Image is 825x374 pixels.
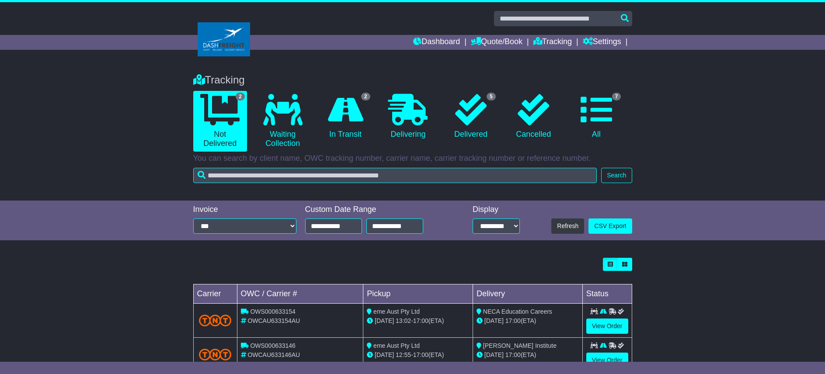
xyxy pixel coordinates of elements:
[569,91,623,142] a: 7 All
[483,308,552,315] span: NECA Education Careers
[551,218,584,234] button: Refresh
[256,91,310,152] a: Waiting Collection
[189,74,637,87] div: Tracking
[247,351,300,358] span: OWCAU633146AU
[471,35,522,50] a: Quote/Book
[413,317,428,324] span: 17:00
[373,342,420,349] span: eme Aust Pty Ltd
[507,91,560,142] a: Cancelled
[361,93,370,100] span: 2
[477,350,579,360] div: (ETA)
[250,308,296,315] span: OWS000633154
[612,93,621,100] span: 7
[477,316,579,326] div: (ETA)
[193,91,247,152] a: 2 Not Delivered
[396,317,411,324] span: 13:02
[247,317,300,324] span: OWCAU633154AU
[473,205,520,215] div: Display
[487,93,496,100] span: 5
[305,205,446,215] div: Custom Date Range
[250,342,296,349] span: OWS000633146
[444,91,498,142] a: 5 Delivered
[505,317,521,324] span: 17:00
[505,351,521,358] span: 17:00
[199,349,232,360] img: TNT_Domestic.png
[473,284,582,304] td: Delivery
[396,351,411,358] span: 12:55
[586,353,628,368] a: View Order
[199,315,232,326] img: TNT_Domestic.png
[193,205,296,215] div: Invoice
[484,317,504,324] span: [DATE]
[363,284,473,304] td: Pickup
[318,91,372,142] a: 2 In Transit
[582,284,632,304] td: Status
[586,319,628,334] a: View Order
[373,308,420,315] span: eme Aust Pty Ltd
[484,351,504,358] span: [DATE]
[583,35,621,50] a: Settings
[413,351,428,358] span: 17:00
[237,284,363,304] td: OWC / Carrier #
[193,154,632,163] p: You can search by client name, OWC tracking number, carrier name, carrier tracking number or refe...
[375,351,394,358] span: [DATE]
[367,350,469,360] div: - (ETA)
[483,342,557,349] span: [PERSON_NAME] Institute
[375,317,394,324] span: [DATE]
[601,168,632,183] button: Search
[236,93,245,100] span: 2
[381,91,435,142] a: Delivering
[588,218,632,234] a: CSV Export
[193,284,237,304] td: Carrier
[413,35,460,50] a: Dashboard
[533,35,572,50] a: Tracking
[367,316,469,326] div: - (ETA)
